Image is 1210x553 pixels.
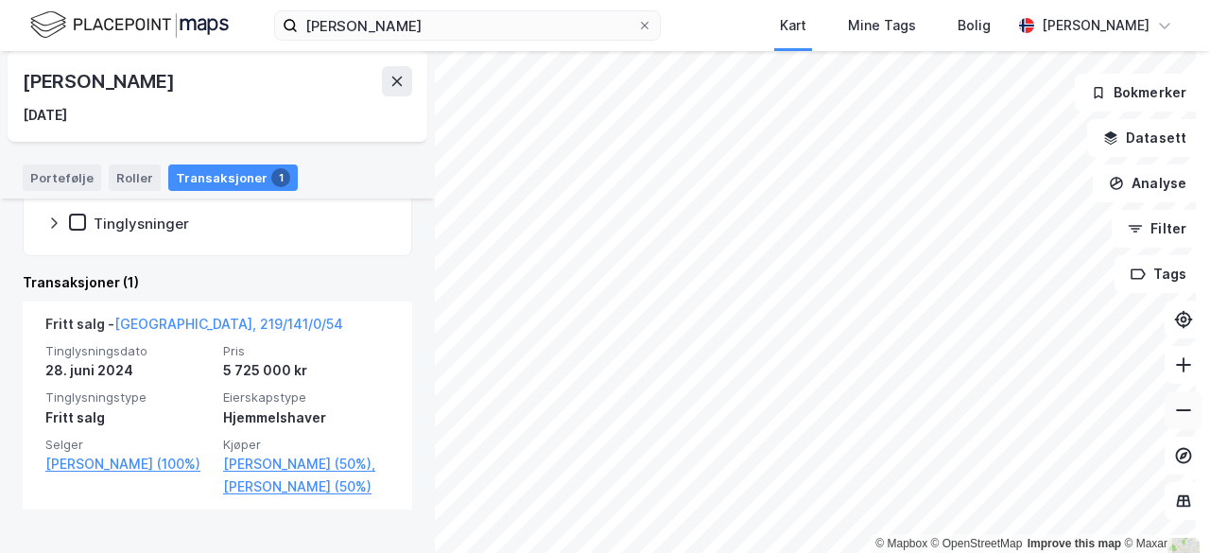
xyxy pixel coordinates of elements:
[1115,255,1202,293] button: Tags
[23,164,101,191] div: Portefølje
[1112,210,1202,248] button: Filter
[45,343,212,359] span: Tinglysningsdato
[168,164,298,191] div: Transaksjoner
[271,168,290,187] div: 1
[94,215,189,233] div: Tinglysninger
[45,437,212,453] span: Selger
[931,537,1023,550] a: OpenStreetMap
[1093,164,1202,202] button: Analyse
[223,359,389,382] div: 5 725 000 kr
[1115,462,1210,553] div: Kontrollprogram for chat
[45,453,212,475] a: [PERSON_NAME] (100%)
[223,437,389,453] span: Kjøper
[298,11,637,40] input: Søk på adresse, matrikkel, gårdeiere, leietakere eller personer
[23,271,412,294] div: Transaksjoner (1)
[114,316,343,332] a: [GEOGRAPHIC_DATA], 219/141/0/54
[223,389,389,406] span: Eierskapstype
[1115,462,1210,553] iframe: Chat Widget
[23,66,178,96] div: [PERSON_NAME]
[45,406,212,429] div: Fritt salg
[45,389,212,406] span: Tinglysningstype
[23,104,67,127] div: [DATE]
[223,406,389,429] div: Hjemmelshaver
[1087,119,1202,157] button: Datasett
[1042,14,1149,37] div: [PERSON_NAME]
[223,453,389,475] a: [PERSON_NAME] (50%),
[780,14,806,37] div: Kart
[875,537,927,550] a: Mapbox
[1028,537,1121,550] a: Improve this map
[30,9,229,42] img: logo.f888ab2527a4732fd821a326f86c7f29.svg
[109,164,161,191] div: Roller
[223,475,389,498] a: [PERSON_NAME] (50%)
[1075,74,1202,112] button: Bokmerker
[45,359,212,382] div: 28. juni 2024
[45,313,343,343] div: Fritt salg -
[958,14,991,37] div: Bolig
[223,343,389,359] span: Pris
[848,14,916,37] div: Mine Tags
